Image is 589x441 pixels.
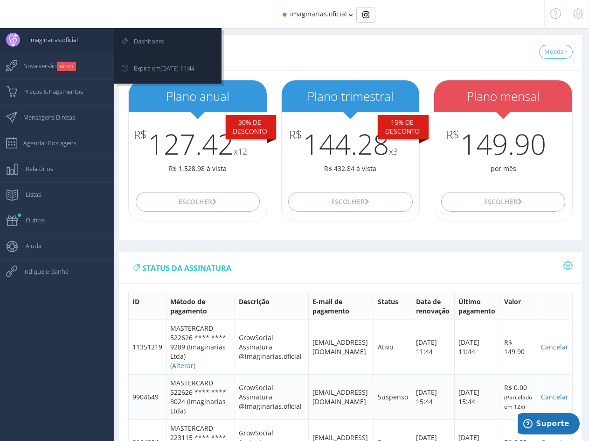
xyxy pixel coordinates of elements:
[389,146,398,157] small: x3
[308,374,374,420] td: [EMAIL_ADDRESS][DOMAIN_NAME]
[290,9,347,18] span: imaginarias.oficial
[504,393,532,410] small: (Parcelado em 12x)
[129,293,166,320] th: ID
[14,106,75,129] span: Mensagens Diretas
[412,293,454,320] th: Data de renovação
[288,192,412,212] button: Escolher
[14,260,69,283] span: Indique e Ganhe
[500,374,537,420] td: R$ 0.00
[378,115,429,139] div: 15% De desconto
[518,413,580,436] iframe: Abre um widget para que você possa encontrar mais informações
[166,320,235,374] td: MASTERCARD 522626 **** **** 9289 (Imaginarias Ltda)
[282,90,420,103] h2: Plano trimestral
[455,293,500,320] th: Último pagamento
[125,57,194,80] span: Expira em
[129,128,267,159] h3: 127.42
[14,54,76,78] span: Nova versão
[374,374,412,420] td: Suspenso
[142,263,231,273] span: status da assinatura
[170,361,195,370] a: (Alterar)
[20,28,78,51] span: imaginarias.oficial
[282,128,420,159] h3: 144.28
[134,128,147,141] span: R$
[136,192,260,212] button: Escolher
[412,374,454,420] td: [DATE] 15:44
[434,164,572,173] p: por mês
[116,57,220,82] a: Expira em[DATE] 11:44
[6,33,20,47] img: User Image
[235,374,308,420] td: GrowSocial Assinatura @imaginarias.oficial
[441,192,565,212] button: Escolher
[308,320,374,374] td: [EMAIL_ADDRESS][DOMAIN_NAME]
[125,29,165,53] span: Dashboard
[446,128,459,141] span: R$
[235,293,308,320] th: Descrição
[541,342,568,351] a: Cancelar
[226,115,276,139] div: 30% De desconto
[129,320,166,374] td: 11351219
[282,164,420,173] p: R$ 432.84 à vista
[541,392,568,401] a: Cancelar
[539,45,573,59] a: Moeda
[16,208,45,232] span: Outros
[235,320,308,374] td: GrowSocial Assinatura @imaginarias.oficial
[362,11,369,18] img: Instagram_simple_icon.svg
[116,29,220,55] a: Dashboard
[160,64,194,72] span: [DATE] 11:44
[374,320,412,374] td: Ativo
[166,293,235,320] th: Método de pagamento
[16,157,53,180] span: Relatórios
[16,183,41,206] span: Listas
[455,320,500,374] td: [DATE] 11:44
[500,293,537,320] th: Valor
[16,234,42,257] span: Ajuda
[234,146,247,157] small: x12
[500,320,537,374] td: R$ 149.90
[129,90,267,103] h2: Plano anual
[374,293,412,320] th: Status
[308,293,374,320] th: E-mail de pagamento
[289,128,302,141] span: R$
[412,320,454,374] td: [DATE] 11:44
[14,131,76,155] span: Agendar Postagens
[129,374,166,420] td: 9904649
[434,128,572,159] h3: 149.90
[129,164,267,173] p: R$ 1,528.98 à vista
[434,90,572,103] h2: Plano mensal
[57,62,76,71] small: NOVO
[356,7,375,23] div: Basic example
[455,374,500,420] td: [DATE] 15:44
[14,80,83,103] span: Preços & Pagamentos
[166,374,235,420] td: MASTERCARD 522626 **** **** 8024 (Imaginarias Ltda)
